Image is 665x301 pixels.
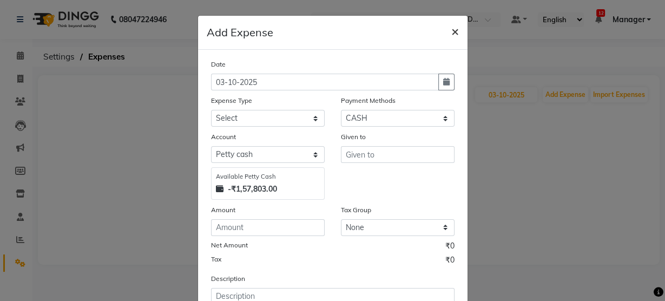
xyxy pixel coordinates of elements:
label: Tax [211,254,221,264]
h5: Add Expense [207,24,273,41]
button: Close [443,16,468,46]
input: Amount [211,219,325,236]
span: ₹0 [445,240,455,254]
label: Account [211,132,236,142]
div: Available Petty Cash [216,172,320,181]
span: × [451,23,459,39]
span: ₹0 [445,254,455,269]
label: Payment Methods [341,96,396,106]
label: Given to [341,132,366,142]
label: Tax Group [341,205,371,215]
label: Description [211,274,245,284]
label: Net Amount [211,240,248,250]
input: Given to [341,146,455,163]
label: Date [211,60,226,69]
label: Expense Type [211,96,252,106]
label: Amount [211,205,235,215]
strong: -₹1,57,803.00 [228,184,277,195]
